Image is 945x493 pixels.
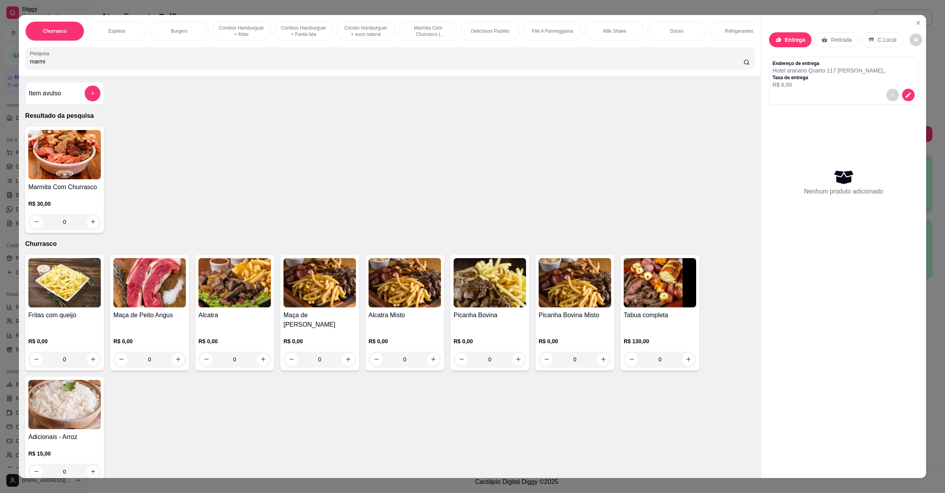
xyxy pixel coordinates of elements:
p: Combos Hamburguer + Fanta lata [281,25,326,37]
button: decrease-product-quantity [910,33,922,46]
p: Burgers [171,28,187,34]
img: product-image [539,258,611,307]
p: Combo Hamburguer + suco natural [343,25,389,37]
p: Milk Shake [603,28,626,34]
p: C.Local [878,36,896,44]
p: Resultado da pesquisa [25,111,754,121]
p: Entrega [785,36,805,44]
p: R$ 15,00 [28,450,101,458]
h4: Item avulso [29,89,61,98]
img: product-image [28,258,101,307]
h4: Maça de Peito Angus [113,311,186,320]
img: product-image [28,380,101,429]
p: Endereço de entrega [773,60,886,67]
button: decrease-product-quantity [30,465,43,478]
p: Churrasco [43,28,67,34]
p: R$ 0,00 [113,337,186,345]
img: product-image [283,258,356,307]
img: product-image [28,130,101,179]
p: Doces [670,28,684,34]
p: Espetos [108,28,125,34]
p: Retirada [831,36,852,44]
p: Churrasco [25,239,754,249]
input: Pesquisa [30,58,743,65]
button: add-separate-item [85,86,100,101]
button: decrease-product-quantity [902,89,915,101]
button: Close [912,17,925,29]
label: Pesquisa [30,50,52,57]
p: Combos Hamburguer + fritas [219,25,264,37]
p: Refrigerantes [725,28,753,34]
h4: Marmita Com Churrasco [28,182,101,192]
img: product-image [198,258,271,307]
h4: Tabua completa [624,311,696,320]
h4: Picanha Bovina Misto [539,311,611,320]
button: increase-product-quantity [87,465,99,478]
h4: Picanha Bovina [454,311,526,320]
img: product-image [454,258,526,307]
p: R$ 30,00 [28,200,101,208]
img: product-image [113,258,186,307]
p: R$ 0,00 [369,337,441,345]
h4: Adicionais - Arroz [28,432,101,442]
p: Filé A Parmeggiana [532,28,573,34]
p: R$ 0,00 [28,337,101,345]
h4: Alcatra [198,311,271,320]
p: R$ 0,00 [283,337,356,345]
h4: Alcatra Misto [369,311,441,320]
p: Deliciosos Pastéis [471,28,509,34]
p: Nenhum produto adicionado [804,187,883,196]
p: R$ 130,00 [624,337,696,345]
p: Marmita Com Churrasco ( Novidade ) [405,25,451,37]
p: Hotel aranans Quarto 117 [PERSON_NAME] , , [773,67,886,74]
button: decrease-product-quantity [886,89,899,101]
h4: Maça de [PERSON_NAME] [283,311,356,329]
h4: Fritas com queijo [28,311,101,320]
p: Taxa de entrega [773,74,886,81]
p: R$ 0,00 [454,337,526,345]
p: R$ 0,00 [539,337,611,345]
img: product-image [624,258,696,307]
img: product-image [369,258,441,307]
p: R$ 6,00 [773,81,886,89]
p: R$ 0,00 [198,337,271,345]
